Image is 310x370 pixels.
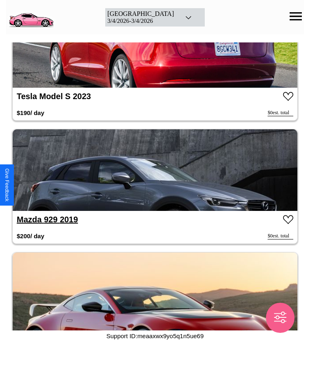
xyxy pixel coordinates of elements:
a: Tesla Model S 2023 [17,92,91,101]
h3: $ 190 / day [17,105,44,120]
p: Support ID: meaaxwx9yo5q1n5ue69 [106,330,204,341]
div: 3 / 4 / 2026 - 3 / 4 / 2026 [107,18,174,24]
h3: $ 200 / day [17,228,44,244]
div: [GEOGRAPHIC_DATA] [107,10,174,18]
div: $ 0 est. total [268,110,293,116]
div: Give Feedback [4,168,10,202]
img: logo [6,4,56,29]
div: $ 0 est. total [268,233,293,239]
a: Mazda 929 2019 [17,215,78,224]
